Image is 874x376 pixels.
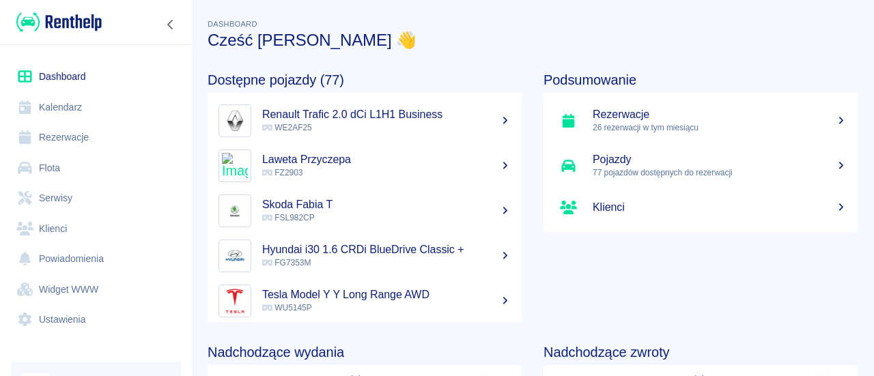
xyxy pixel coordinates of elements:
[593,201,847,214] h5: Klienci
[208,72,522,88] h4: Dostępne pojazdy (77)
[208,143,522,188] a: ImageLaweta Przyczepa FZ2903
[262,108,511,121] h5: Renault Trafic 2.0 dCi L1H1 Business
[11,274,181,305] a: Widget WWW
[593,121,847,134] p: 26 rezerwacji w tym miesiącu
[262,123,312,132] span: WE2AF25
[593,167,847,179] p: 77 pojazdów dostępnych do rezerwacji
[544,143,858,188] a: Pojazdy77 pojazdów dostępnych do rezerwacji
[262,243,511,257] h5: Hyundai i30 1.6 CRDi BlueDrive Classic +
[222,108,248,134] img: Image
[262,168,302,177] span: FZ2903
[222,288,248,314] img: Image
[262,288,511,302] h5: Tesla Model Y Y Long Range AWD
[208,31,858,50] h3: Cześć [PERSON_NAME] 👋
[208,278,522,323] a: ImageTesla Model Y Y Long Range AWD WU5145P
[544,188,858,227] a: Klienci
[208,98,522,143] a: ImageRenault Trafic 2.0 dCi L1H1 Business WE2AF25
[593,108,847,121] h5: Rezerwacje
[11,183,181,214] a: Serwisy
[222,153,248,179] img: Image
[11,244,181,274] a: Powiadomienia
[16,11,102,33] img: Renthelp logo
[208,188,522,233] a: ImageSkoda Fabia T FSL982CP
[208,233,522,278] a: ImageHyundai i30 1.6 CRDi BlueDrive Classic + FG7353M
[222,243,248,269] img: Image
[262,198,511,212] h5: Skoda Fabia T
[208,20,257,28] span: Dashboard
[544,72,858,88] h4: Podsumowanie
[262,213,315,222] span: FSL982CP
[11,11,102,33] a: Renthelp logo
[11,214,181,244] a: Klienci
[262,303,312,313] span: WU5145P
[593,153,847,167] h5: Pojazdy
[11,61,181,92] a: Dashboard
[11,304,181,335] a: Ustawienia
[160,16,181,33] button: Zwiń nawigację
[544,344,858,360] h4: Nadchodzące zwroty
[544,98,858,143] a: Rezerwacje26 rezerwacji w tym miesiącu
[11,92,181,123] a: Kalendarz
[222,198,248,224] img: Image
[262,153,511,167] h5: Laweta Przyczepa
[11,153,181,184] a: Flota
[11,122,181,153] a: Rezerwacje
[208,344,522,360] h4: Nadchodzące wydania
[262,258,311,267] span: FG7353M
